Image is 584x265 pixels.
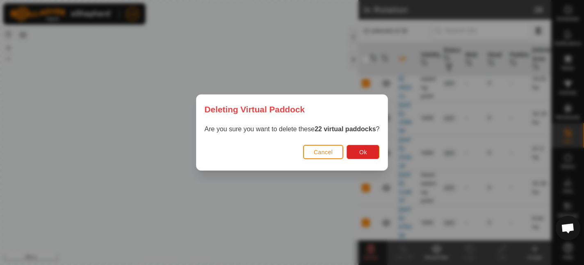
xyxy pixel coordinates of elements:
span: Ok [359,149,367,155]
span: Deleting Virtual Paddock [205,103,305,116]
span: Cancel [314,149,333,155]
strong: 22 virtual paddocks [315,126,376,132]
span: Are you sure you want to delete these ? [205,126,380,132]
a: Open chat [556,216,580,240]
button: Cancel [303,145,344,159]
button: Ok [347,145,379,159]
